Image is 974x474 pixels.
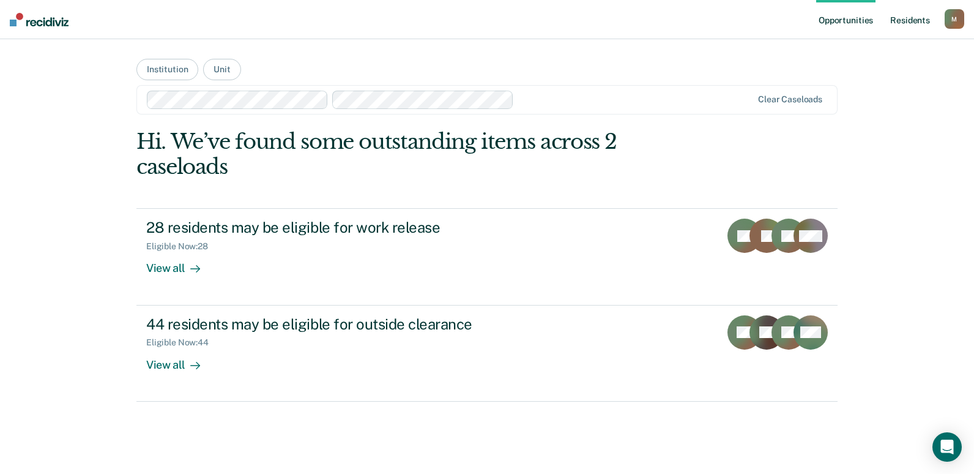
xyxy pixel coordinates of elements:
div: 44 residents may be eligible for outside clearance [146,315,576,333]
a: 28 residents may be eligible for work releaseEligible Now:28View all [136,208,838,305]
button: M [945,9,964,29]
div: Eligible Now : 28 [146,241,218,252]
div: 28 residents may be eligible for work release [146,219,576,236]
img: Recidiviz [10,13,69,26]
div: Eligible Now : 44 [146,337,218,348]
div: View all [146,252,215,276]
button: Institution [136,59,198,80]
div: Clear caseloads [758,94,822,105]
button: Unit [203,59,240,80]
div: View all [146,348,215,372]
div: Hi. We’ve found some outstanding items across 2 caseloads [136,129,697,179]
a: 44 residents may be eligible for outside clearanceEligible Now:44View all [136,306,838,402]
div: Open Intercom Messenger [932,432,962,462]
